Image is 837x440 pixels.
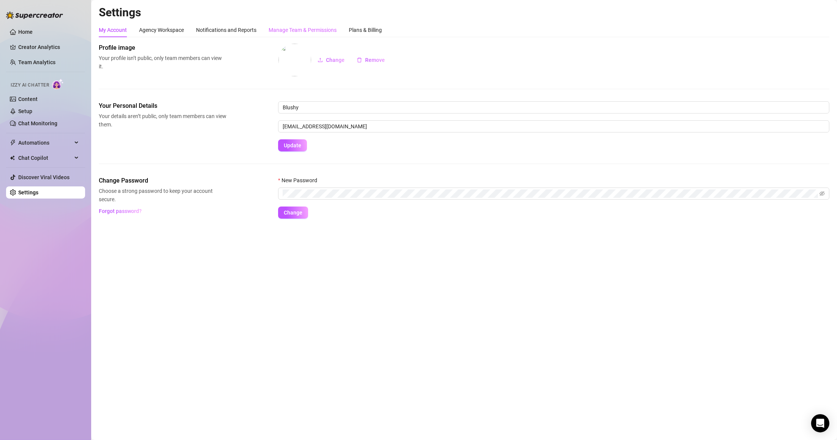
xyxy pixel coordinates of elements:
[18,41,79,53] a: Creator Analytics
[278,101,829,114] input: Enter name
[6,11,63,19] img: logo-BBDzfeDw.svg
[18,120,57,126] a: Chat Monitoring
[99,101,226,110] span: Your Personal Details
[52,79,64,90] img: AI Chatter
[278,139,307,151] button: Update
[283,189,818,198] input: New Password
[99,26,127,34] div: My Account
[99,112,226,129] span: Your details aren’t public, only team members can view them.
[278,120,829,132] input: Enter new email
[99,43,226,52] span: Profile image
[365,57,385,63] span: Remove
[99,5,829,20] h2: Settings
[18,174,70,180] a: Discover Viral Videos
[351,54,391,66] button: Remove
[196,26,256,34] div: Notifications and Reports
[269,26,337,34] div: Manage Team & Permissions
[11,82,49,89] span: Izzy AI Chatter
[312,54,351,66] button: Change
[820,191,825,196] span: eye-invisible
[357,57,362,63] span: delete
[99,54,226,71] span: Your profile isn’t public, only team members can view it.
[18,108,32,114] a: Setup
[99,208,142,214] span: Forgot password?
[284,210,302,216] span: Change
[326,57,345,63] span: Change
[811,414,829,432] div: Open Intercom Messenger
[18,137,72,149] span: Automations
[18,189,38,196] a: Settings
[18,96,38,102] a: Content
[18,152,72,164] span: Chat Copilot
[99,187,226,203] span: Choose a strong password to keep your account secure.
[278,44,311,76] img: profilePics%2FexuO9qo4iLTrsAzj4muWTpr0oxy2.jpeg
[278,176,322,185] label: New Password
[284,142,301,148] span: Update
[18,59,55,65] a: Team Analytics
[99,205,142,217] button: Forgot password?
[349,26,382,34] div: Plans & Billing
[10,140,16,146] span: thunderbolt
[278,207,308,219] button: Change
[318,57,323,63] span: upload
[99,176,226,185] span: Change Password
[10,155,15,161] img: Chat Copilot
[18,29,33,35] a: Home
[139,26,184,34] div: Agency Workspace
